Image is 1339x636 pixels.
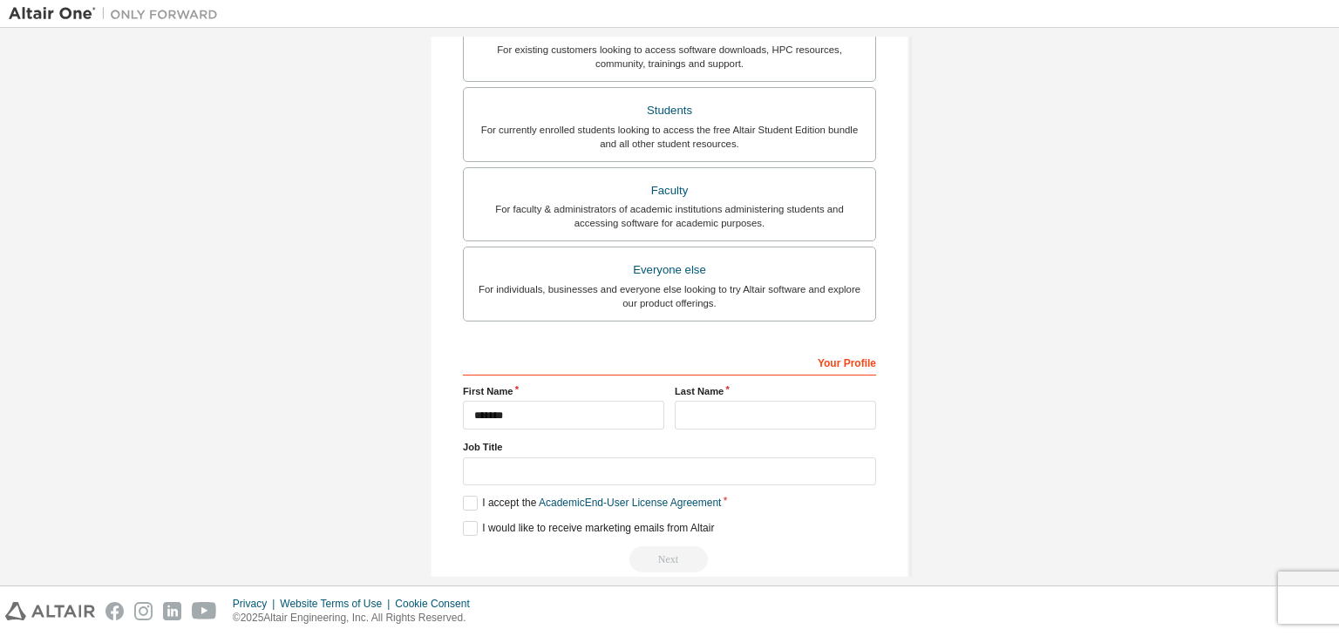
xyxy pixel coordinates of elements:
[395,597,479,611] div: Cookie Consent
[463,521,714,536] label: I would like to receive marketing emails from Altair
[134,602,153,620] img: instagram.svg
[474,43,865,71] div: For existing customers looking to access software downloads, HPC resources, community, trainings ...
[675,384,876,398] label: Last Name
[463,496,721,511] label: I accept the
[463,384,664,398] label: First Name
[9,5,227,23] img: Altair One
[463,348,876,376] div: Your Profile
[233,611,480,626] p: © 2025 Altair Engineering, Inc. All Rights Reserved.
[233,597,280,611] div: Privacy
[474,179,865,203] div: Faculty
[539,497,721,509] a: Academic End-User License Agreement
[105,602,124,620] img: facebook.svg
[192,602,217,620] img: youtube.svg
[5,602,95,620] img: altair_logo.svg
[280,597,395,611] div: Website Terms of Use
[474,282,865,310] div: For individuals, businesses and everyone else looking to try Altair software and explore our prod...
[463,440,876,454] label: Job Title
[474,123,865,151] div: For currently enrolled students looking to access the free Altair Student Edition bundle and all ...
[474,98,865,123] div: Students
[463,546,876,572] div: Read and acccept EULA to continue
[474,202,865,230] div: For faculty & administrators of academic institutions administering students and accessing softwa...
[163,602,181,620] img: linkedin.svg
[474,258,865,282] div: Everyone else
